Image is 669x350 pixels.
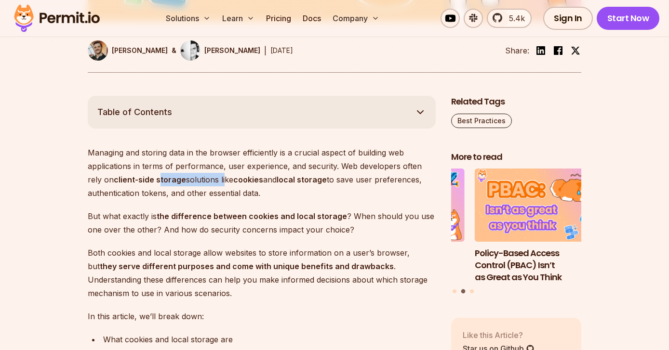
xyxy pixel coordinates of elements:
[503,13,525,24] span: 5.4k
[88,96,436,129] button: Table of Contents
[453,289,456,293] button: Go to slide 1
[88,40,168,61] a: [PERSON_NAME]
[475,169,605,283] a: Policy-Based Access Control (PBAC) Isn’t as Great as You ThinkPolicy-Based Access Control (PBAC) ...
[114,175,186,184] strong: client-side storage
[262,9,295,28] a: Pricing
[475,169,605,242] img: Policy-Based Access Control (PBAC) Isn’t as Great as You Think
[552,45,564,56] img: facebook
[329,9,383,28] button: Company
[218,9,258,28] button: Learn
[299,9,325,28] a: Docs
[264,45,267,56] div: |
[180,40,260,61] a: [PERSON_NAME]
[451,169,581,295] div: Posts
[88,246,436,300] p: Both cookies and local storage allow websites to store information on a user’s browser, but . Und...
[172,46,176,55] p: &
[100,261,394,271] strong: they serve different purposes and come with unique benefits and drawbacks
[103,333,436,346] div: What cookies and local storage are
[463,329,535,341] p: Like this Article?
[334,247,465,283] h3: How to Use JWTs for Authorization: Best Practices and Common Mistakes
[233,175,263,184] strong: cookies
[543,7,593,30] a: Sign In
[10,2,104,35] img: Permit logo
[97,105,172,119] span: Table of Contents
[571,46,580,55] img: twitter
[88,310,436,323] p: In this article, we’ll break down:
[535,45,547,56] img: linkedin
[270,46,293,54] time: [DATE]
[204,46,260,55] p: [PERSON_NAME]
[475,247,605,283] h3: Policy-Based Access Control (PBAC) Isn’t as Great as You Think
[470,289,474,293] button: Go to slide 3
[88,146,436,200] p: Managing and storing data in the browser efficiently is a crucial aspect of building web applicat...
[461,289,466,294] button: Go to slide 2
[334,169,465,283] li: 1 of 3
[505,45,529,56] li: Share:
[277,175,327,184] strong: local storage
[451,151,581,163] h2: More to read
[112,46,168,55] p: [PERSON_NAME]
[180,40,201,61] img: Filip Grebowski
[162,9,214,28] button: Solutions
[451,96,581,108] h2: Related Tags
[487,9,532,28] a: 5.4k
[475,169,605,283] li: 2 of 3
[157,211,347,221] strong: the difference between cookies and local storage
[88,209,436,236] p: But what exactly is ? When should you use one over the other? And how do security concerns impact...
[88,40,108,61] img: Daniel Bass
[451,114,512,128] a: Best Practices
[597,7,660,30] a: Start Now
